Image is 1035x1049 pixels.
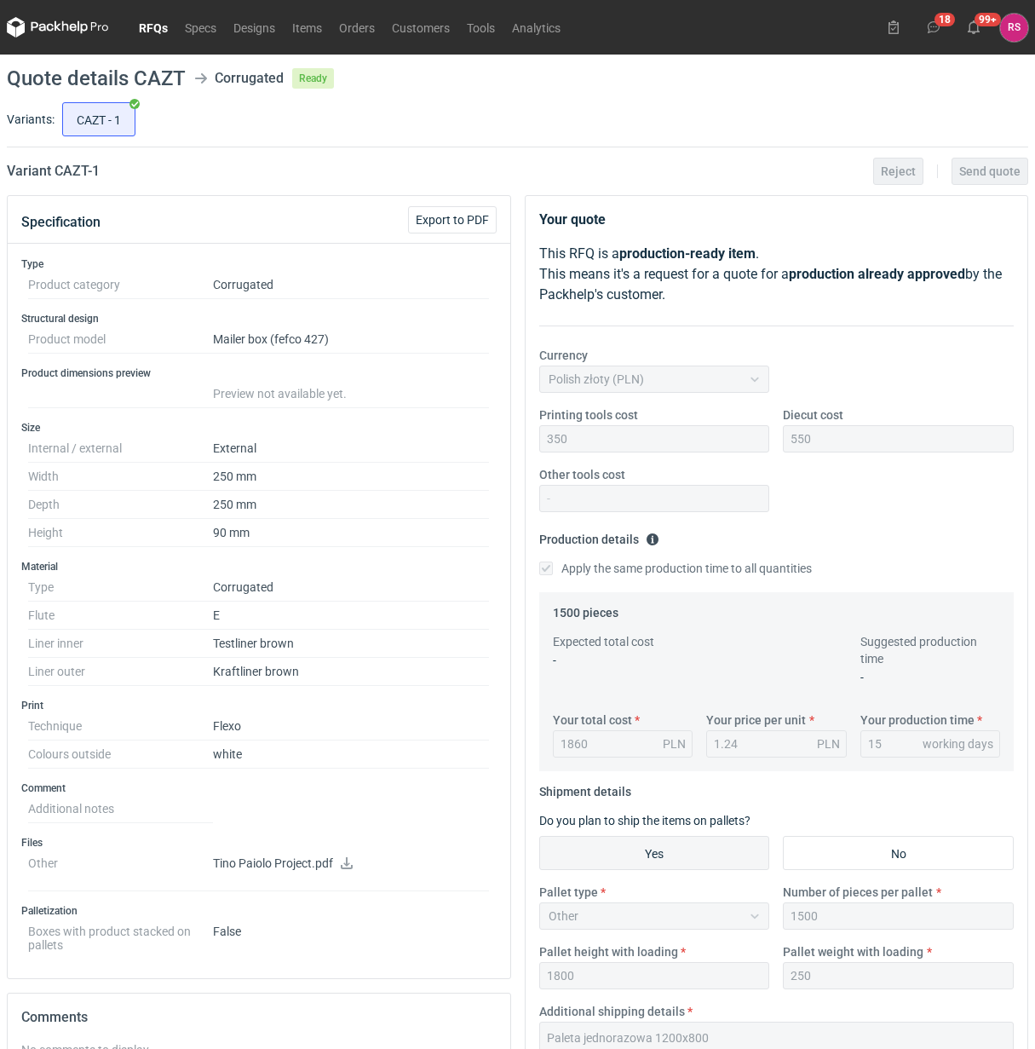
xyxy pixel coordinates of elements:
legend: Shipment details [539,778,631,798]
a: Items [284,17,331,37]
button: Reject [873,158,923,185]
label: Diecut cost [783,406,843,424]
h1: Quote details CAZT [7,68,186,89]
dd: Flexo [213,712,490,741]
dd: External [213,435,490,463]
label: Suggested production time [860,633,1001,667]
dd: 250 mm [213,491,490,519]
a: Designs [225,17,284,37]
label: Expected total cost [553,633,654,650]
a: Specs [176,17,225,37]
dt: Technique [28,712,213,741]
dt: Width [28,463,213,491]
a: Orders [331,17,383,37]
h3: Type [21,257,497,271]
div: Rafał Stani [1000,14,1028,42]
h2: Variant CAZT - 1 [7,161,100,182]
dd: Corrugated [213,271,490,299]
div: PLN [817,735,840,752]
h3: Product dimensions preview [21,366,497,380]
dt: Product category [28,271,213,299]
dt: Other [28,850,213,891]
dt: Flute [28,602,213,630]
h3: Palletization [21,904,497,918]
div: working days [923,735,993,752]
dt: Colours outside [28,741,213,769]
label: CAZT - 1 [62,102,135,136]
p: - [553,652,693,669]
label: Variants: [7,111,55,128]
h2: Comments [21,1007,497,1028]
dt: Depth [28,491,213,519]
label: Pallet height with loading [539,943,678,960]
h3: Structural design [21,312,497,326]
strong: production already approved [789,266,965,282]
p: - [860,669,1001,686]
label: Your price per unit [706,712,806,729]
svg: Packhelp Pro [7,17,109,37]
span: Export to PDF [416,214,489,226]
span: Preview not available yet. [213,387,347,401]
dt: Type [28,573,213,602]
dt: Boxes with product stacked on pallets [28,918,213,952]
strong: Your quote [539,211,606,228]
dt: Internal / external [28,435,213,463]
label: Additional shipping details [539,1003,685,1020]
p: This RFQ is a . This means it's a request for a quote for a by the Packhelp's customer. [539,244,1015,305]
dt: Liner inner [28,630,213,658]
dd: Mailer box (fefco 427) [213,326,490,354]
button: Specification [21,202,101,243]
label: Your production time [860,712,975,729]
dd: E [213,602,490,630]
label: Number of pieces per pallet [783,884,933,901]
dt: Height [28,519,213,547]
button: Send quote [952,158,1028,185]
label: Other tools cost [539,466,625,483]
dd: Kraftliner brown [213,658,490,686]
h3: Files [21,836,497,850]
div: Corrugated [215,68,284,89]
dd: False [213,918,490,952]
dd: Testliner brown [213,630,490,658]
button: 18 [920,14,947,41]
p: Tino Paiolo Project.pdf [213,856,490,872]
div: PLN [663,735,686,752]
h3: Size [21,421,497,435]
span: Ready [292,68,334,89]
label: Apply the same production time to all quantities [539,560,812,577]
dd: 250 mm [213,463,490,491]
label: Printing tools cost [539,406,638,424]
span: Send quote [959,165,1021,177]
h3: Print [21,699,497,712]
label: Your total cost [553,712,632,729]
a: Customers [383,17,458,37]
a: Tools [458,17,503,37]
dd: white [213,741,490,769]
h3: Comment [21,781,497,795]
span: Reject [881,165,916,177]
dt: Additional notes [28,795,213,823]
label: Pallet type [539,884,598,901]
label: Currency [539,347,588,364]
h3: Material [21,560,497,573]
dt: Product model [28,326,213,354]
button: RS [1000,14,1028,42]
dd: Corrugated [213,573,490,602]
dt: Liner outer [28,658,213,686]
a: Analytics [503,17,569,37]
strong: production-ready item [619,245,756,262]
dd: 90 mm [213,519,490,547]
label: Pallet weight with loading [783,943,923,960]
button: 99+ [960,14,987,41]
label: Do you plan to ship the items on pallets? [539,814,750,827]
button: Export to PDF [408,206,497,233]
a: RFQs [130,17,176,37]
legend: Production details [539,526,659,546]
legend: 1500 pieces [553,599,618,620]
